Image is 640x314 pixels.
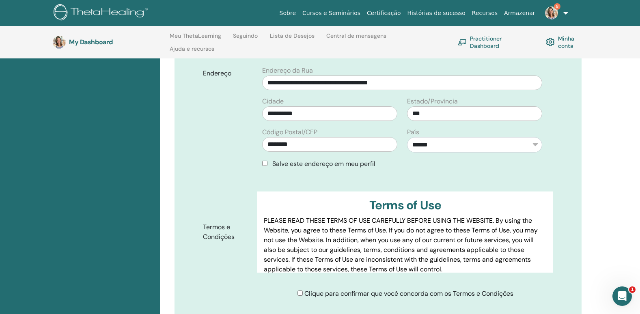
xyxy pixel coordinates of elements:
[407,97,458,106] label: Estado/Província
[458,33,526,51] a: Practitioner Dashboard
[612,286,632,306] iframe: Intercom live chat
[304,289,513,298] span: Clique para confirmar que você concorda com os Termos e Condições
[262,97,284,106] label: Cidade
[326,32,386,45] a: Central de mensagens
[170,32,221,45] a: Meu ThetaLearning
[629,286,636,293] span: 1
[264,198,547,213] h3: Terms of Use
[554,3,560,10] span: 8
[501,6,538,21] a: Armazenar
[197,66,257,81] label: Endereço
[545,6,558,19] img: default.jpg
[233,32,258,45] a: Seguindo
[264,216,547,274] p: PLEASE READ THESE TERMS OF USE CAREFULLY BEFORE USING THE WEBSITE. By using the Website, you agre...
[69,38,150,46] h3: My Dashboard
[546,33,588,51] a: Minha conta
[170,45,214,58] a: Ajuda e recursos
[458,39,467,45] img: chalkboard-teacher.svg
[404,6,469,21] a: Histórias de sucesso
[197,219,257,245] label: Termos e Condições
[54,4,151,22] img: logo.png
[53,36,66,49] img: default.jpg
[270,32,315,45] a: Lista de Desejos
[469,6,501,21] a: Recursos
[407,127,419,137] label: País
[272,159,375,168] span: Salve este endereço em meu perfil
[364,6,404,21] a: Certificação
[546,36,554,48] img: cog.svg
[262,127,317,137] label: Código Postal/CEP
[299,6,364,21] a: Cursos e Seminários
[262,66,313,75] label: Endereço da Rua
[276,6,299,21] a: Sobre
